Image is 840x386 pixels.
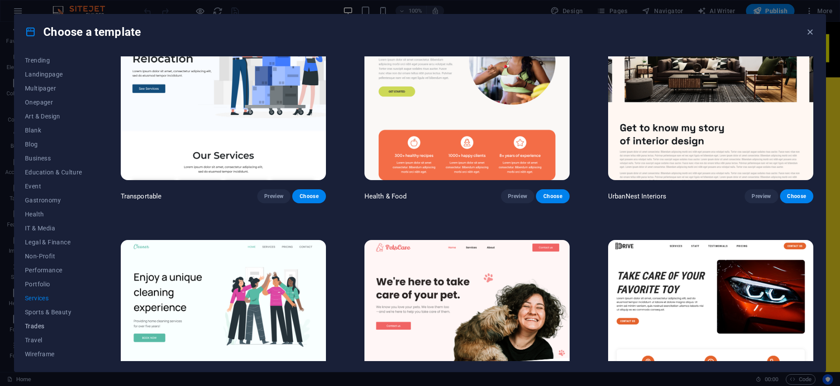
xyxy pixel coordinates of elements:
span: Sports & Beauty [25,309,82,316]
button: IT & Media [25,221,82,235]
button: Preview [257,189,290,203]
span: Paste clipboard [70,129,119,141]
button: Multipager [25,81,82,95]
button: Choose [780,189,813,203]
span: Non-Profit [25,253,82,260]
button: Wireframe [25,347,82,361]
button: Non-Profit [25,249,82,263]
button: Education & Culture [25,165,82,179]
span: Multipager [25,85,82,92]
span: Preview [508,193,527,200]
p: Transportable [121,192,162,201]
button: Preview [745,189,778,203]
button: Services [25,291,82,305]
button: Sports & Beauty [25,305,82,319]
button: Event [25,179,82,193]
button: Landingpage [25,67,82,81]
button: Health [25,207,82,221]
span: Preview [752,193,771,200]
span: Trades [25,323,82,330]
button: Business [25,151,82,165]
h4: Choose a template [25,25,141,39]
span: Gastronomy [25,197,82,204]
span: Paste clipboard [70,198,119,210]
span: Portfolio [25,281,82,288]
span: Preview [264,193,283,200]
span: Wireframe [25,351,82,358]
button: Gastronomy [25,193,82,207]
span: Add elements [24,198,67,210]
span: Paste clipboard [70,267,119,279]
button: Preview [501,189,534,203]
span: Performance [25,267,82,274]
button: Travel [25,333,82,347]
span: Choose [787,193,806,200]
span: Travel [25,337,82,344]
button: Choose [536,189,569,203]
span: Trending [25,57,82,64]
div: Drop content here [7,160,135,222]
span: Health [25,211,82,218]
button: Legal & Finance [25,235,82,249]
button: Art & Design [25,109,82,123]
p: UrbanNest Interiors [608,192,667,201]
button: Trades [25,319,82,333]
button: Onepager [25,95,82,109]
span: Education & Culture [25,169,82,176]
span: Onepager [25,99,82,106]
button: Portfolio [25,277,82,291]
span: Services [25,295,82,302]
p: Health & Food [364,192,407,201]
button: Blank [25,123,82,137]
span: IT & Media [25,225,82,232]
button: Trending [25,53,82,67]
span: Legal & Finance [25,239,82,246]
div: Drop content here [7,229,135,291]
div: Drop content here [7,90,135,153]
span: Blank [25,127,82,134]
span: Choose [543,193,562,200]
button: Choose [292,189,325,203]
span: Event [25,183,82,190]
button: Performance [25,263,82,277]
button: Blog [25,137,82,151]
span: Add elements [24,129,67,141]
span: Add elements [24,267,67,279]
span: Blog [25,141,82,148]
span: Choose [299,193,318,200]
span: Art & Design [25,113,82,120]
span: Business [25,155,82,162]
span: Landingpage [25,71,82,78]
